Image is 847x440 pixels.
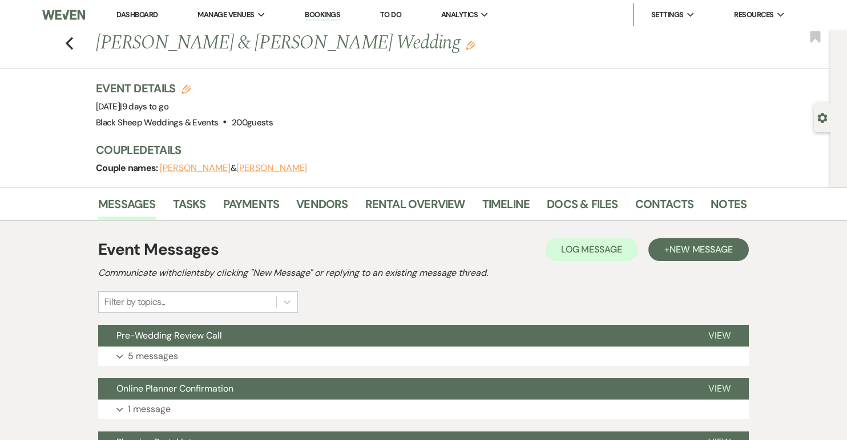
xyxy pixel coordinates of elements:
div: Filter by topics... [104,295,166,309]
span: View [708,329,731,341]
span: New Message [669,243,733,255]
a: Messages [98,195,156,220]
span: Manage Venues [197,9,254,21]
h3: Couple Details [96,142,735,158]
h1: Event Messages [98,238,219,262]
span: 9 days to go [122,101,168,112]
a: Docs & Files [547,195,618,220]
a: Rental Overview [365,195,465,220]
h1: [PERSON_NAME] & [PERSON_NAME] Wedding [96,30,607,57]
span: Settings [651,9,684,21]
button: Online Planner Confirmation [98,378,690,400]
span: 200 guests [232,117,273,128]
a: Timeline [482,195,530,220]
a: Vendors [296,195,348,220]
img: Weven Logo [42,3,85,27]
span: Resources [734,9,773,21]
span: Couple names: [96,162,160,174]
span: & [160,162,307,174]
button: Edit [466,40,475,50]
a: Contacts [635,195,694,220]
button: View [690,378,749,400]
h3: Event Details [96,80,273,96]
button: [PERSON_NAME] [236,164,307,173]
button: +New Message [648,238,749,261]
button: 1 message [98,400,749,419]
button: View [690,325,749,347]
span: [DATE] [96,101,168,112]
button: Log Message [545,238,638,261]
span: Pre-Wedding Review Call [116,329,222,341]
a: Tasks [173,195,206,220]
h2: Communicate with clients by clicking "New Message" or replying to an existing message thread. [98,266,749,280]
a: Bookings [305,10,340,21]
p: 5 messages [128,349,178,364]
span: Online Planner Confirmation [116,382,233,394]
a: Notes [711,195,747,220]
button: Pre-Wedding Review Call [98,325,690,347]
button: [PERSON_NAME] [160,164,231,173]
button: Open lead details [817,112,828,123]
p: 1 message [128,402,171,417]
span: Log Message [561,243,622,255]
span: | [120,101,168,112]
span: Analytics [441,9,478,21]
a: Payments [223,195,280,220]
span: View [708,382,731,394]
button: 5 messages [98,347,749,366]
a: Dashboard [116,10,158,19]
a: To Do [380,10,401,19]
span: Black Sheep Weddings & Events [96,117,218,128]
